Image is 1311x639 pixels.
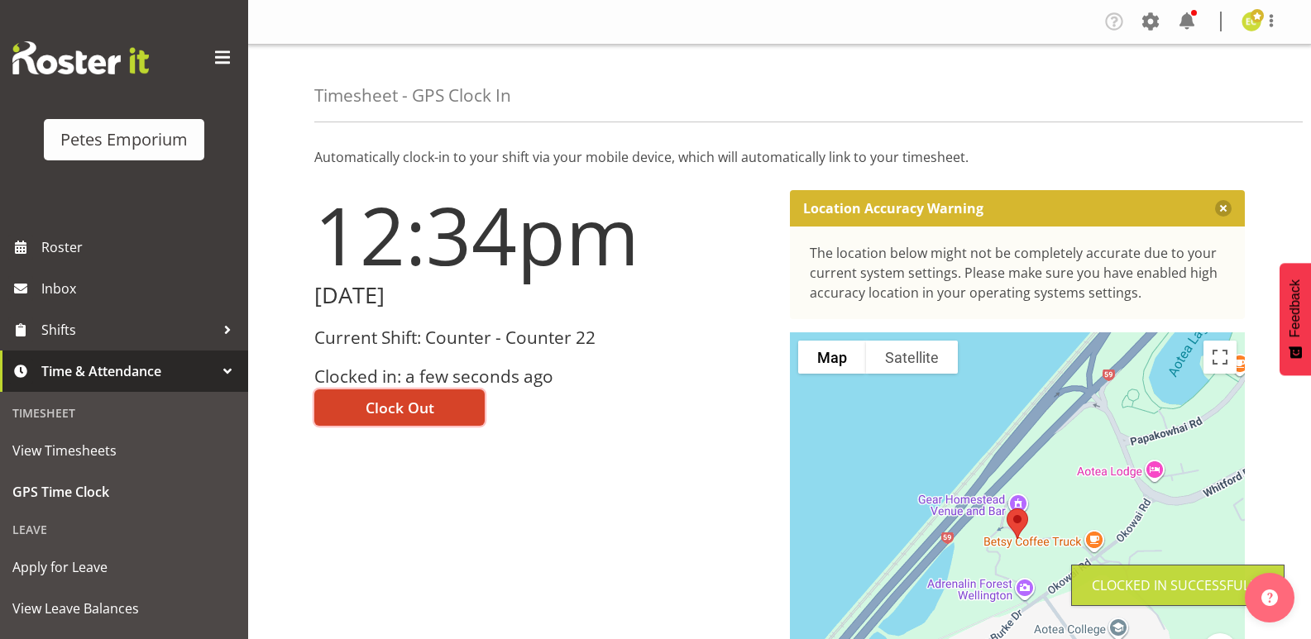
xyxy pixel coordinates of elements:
[4,546,244,588] a: Apply for Leave
[314,147,1245,167] p: Automatically clock-in to your shift via your mobile device, which will automatically link to you...
[4,588,244,629] a: View Leave Balances
[803,200,983,217] p: Location Accuracy Warning
[12,555,236,579] span: Apply for Leave
[314,86,511,105] h4: Timesheet - GPS Clock In
[1288,279,1303,337] span: Feedback
[1261,589,1278,606] img: help-xxl-2.png
[1242,12,1261,31] img: emma-croft7499.jpg
[4,396,244,430] div: Timesheet
[41,359,215,384] span: Time & Attendance
[4,513,244,546] div: Leave
[41,276,240,301] span: Inbox
[4,430,244,471] a: View Timesheets
[12,596,236,621] span: View Leave Balances
[366,397,434,418] span: Clock Out
[1092,575,1264,595] div: Clocked in Successfully
[866,341,958,374] button: Show satellite imagery
[41,235,240,260] span: Roster
[1215,200,1232,217] button: Close message
[314,190,770,279] h1: 12:34pm
[314,367,770,386] h3: Clocked in: a few seconds ago
[1203,341,1237,374] button: Toggle fullscreen view
[314,328,770,347] h3: Current Shift: Counter - Counter 22
[12,41,149,74] img: Rosterit website logo
[810,243,1226,303] div: The location below might not be completely accurate due to your current system settings. Please m...
[4,471,244,513] a: GPS Time Clock
[314,283,770,308] h2: [DATE]
[60,127,188,152] div: Petes Emporium
[41,317,215,342] span: Shifts
[12,479,236,504] span: GPS Time Clock
[314,389,485,426] button: Clock Out
[1280,263,1311,375] button: Feedback - Show survey
[12,438,236,463] span: View Timesheets
[798,341,866,374] button: Show street map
